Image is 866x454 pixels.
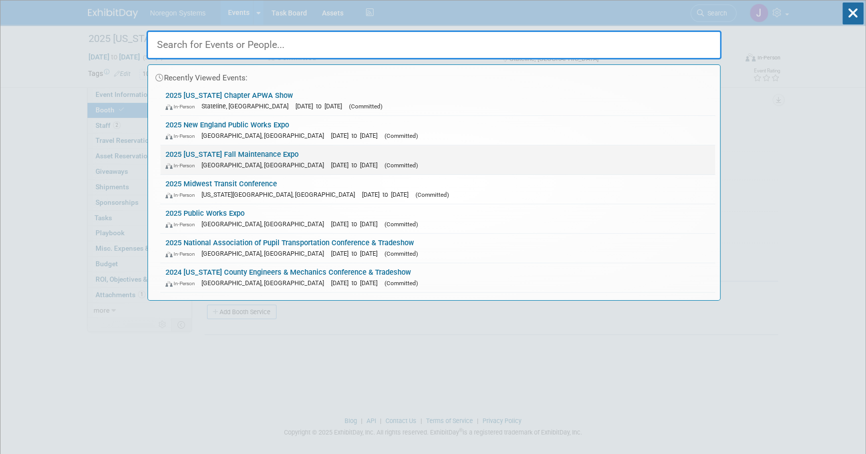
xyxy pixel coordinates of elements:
[362,191,413,198] span: [DATE] to [DATE]
[331,161,382,169] span: [DATE] to [DATE]
[331,132,382,139] span: [DATE] to [DATE]
[153,65,715,86] div: Recently Viewed Events:
[165,192,199,198] span: In-Person
[201,102,293,110] span: Stateline, [GEOGRAPHIC_DATA]
[384,162,418,169] span: (Committed)
[384,280,418,287] span: (Committed)
[165,133,199,139] span: In-Person
[160,145,715,174] a: 2025 [US_STATE] Fall Maintenance Expo In-Person [GEOGRAPHIC_DATA], [GEOGRAPHIC_DATA] [DATE] to [D...
[384,221,418,228] span: (Committed)
[331,250,382,257] span: [DATE] to [DATE]
[201,191,360,198] span: [US_STATE][GEOGRAPHIC_DATA], [GEOGRAPHIC_DATA]
[165,103,199,110] span: In-Person
[201,250,329,257] span: [GEOGRAPHIC_DATA], [GEOGRAPHIC_DATA]
[160,263,715,292] a: 2024 [US_STATE] County Engineers & Mechanics Conference & Tradeshow In-Person [GEOGRAPHIC_DATA], ...
[165,251,199,257] span: In-Person
[160,234,715,263] a: 2025 National Association of Pupil Transportation Conference & Tradeshow In-Person [GEOGRAPHIC_DA...
[331,220,382,228] span: [DATE] to [DATE]
[165,221,199,228] span: In-Person
[201,132,329,139] span: [GEOGRAPHIC_DATA], [GEOGRAPHIC_DATA]
[160,116,715,145] a: 2025 New England Public Works Expo In-Person [GEOGRAPHIC_DATA], [GEOGRAPHIC_DATA] [DATE] to [DATE...
[349,103,382,110] span: (Committed)
[165,280,199,287] span: In-Person
[331,279,382,287] span: [DATE] to [DATE]
[146,30,721,59] input: Search for Events or People...
[160,175,715,204] a: 2025 Midwest Transit Conference In-Person [US_STATE][GEOGRAPHIC_DATA], [GEOGRAPHIC_DATA] [DATE] t...
[160,86,715,115] a: 2025 [US_STATE] Chapter APWA Show In-Person Stateline, [GEOGRAPHIC_DATA] [DATE] to [DATE] (Commit...
[384,250,418,257] span: (Committed)
[201,220,329,228] span: [GEOGRAPHIC_DATA], [GEOGRAPHIC_DATA]
[415,191,449,198] span: (Committed)
[201,161,329,169] span: [GEOGRAPHIC_DATA], [GEOGRAPHIC_DATA]
[165,162,199,169] span: In-Person
[384,132,418,139] span: (Committed)
[201,279,329,287] span: [GEOGRAPHIC_DATA], [GEOGRAPHIC_DATA]
[295,102,347,110] span: [DATE] to [DATE]
[160,204,715,233] a: 2025 Public Works Expo In-Person [GEOGRAPHIC_DATA], [GEOGRAPHIC_DATA] [DATE] to [DATE] (Committed)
